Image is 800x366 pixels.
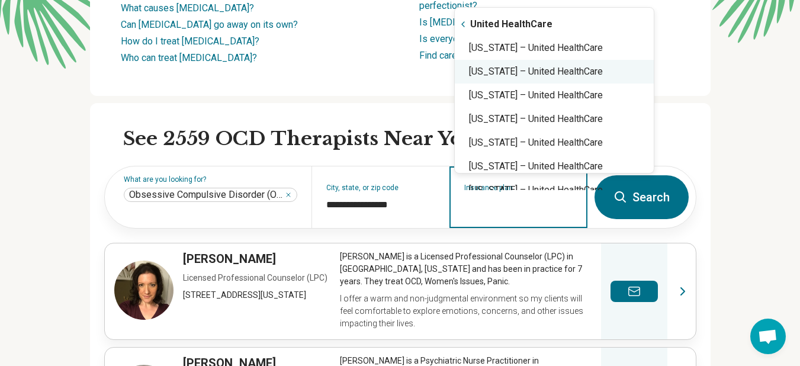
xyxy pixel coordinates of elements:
[455,36,654,60] div: [US_STATE] – United HealthCare
[123,127,696,152] h2: See 2559 OCD Therapists Near You
[129,189,282,201] span: Obsessive Compulsive Disorder (OCD)
[455,60,654,84] div: [US_STATE] – United HealthCare
[455,12,654,36] div: United HealthCare
[455,12,654,190] div: Suggestions
[455,84,654,107] div: [US_STATE] – United HealthCare
[121,19,298,30] a: Can [MEDICAL_DATA] go away on its own?
[124,188,297,202] div: Obsessive Compulsive Disorder (OCD)
[611,281,658,302] button: Send a message
[121,52,257,63] a: Who can treat [MEDICAL_DATA]?
[750,319,786,354] div: Open chat
[595,175,689,219] button: Search
[455,107,654,131] div: [US_STATE] – United HealthCare
[419,33,529,44] a: Is everyone “a little OCD”?
[455,178,654,202] div: [US_STATE] – United HealthCare
[419,17,652,28] a: Is [MEDICAL_DATA] caused by trauma or bad parenting?
[455,131,654,155] div: [US_STATE] – United HealthCare
[285,191,292,198] button: Obsessive Compulsive Disorder (OCD)
[121,2,254,14] a: What causes [MEDICAL_DATA]?
[124,176,297,183] label: What are you looking for?
[121,36,259,47] a: How do I treat [MEDICAL_DATA]?
[455,155,654,178] div: [US_STATE] – United HealthCare
[419,50,489,61] a: Find care for you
